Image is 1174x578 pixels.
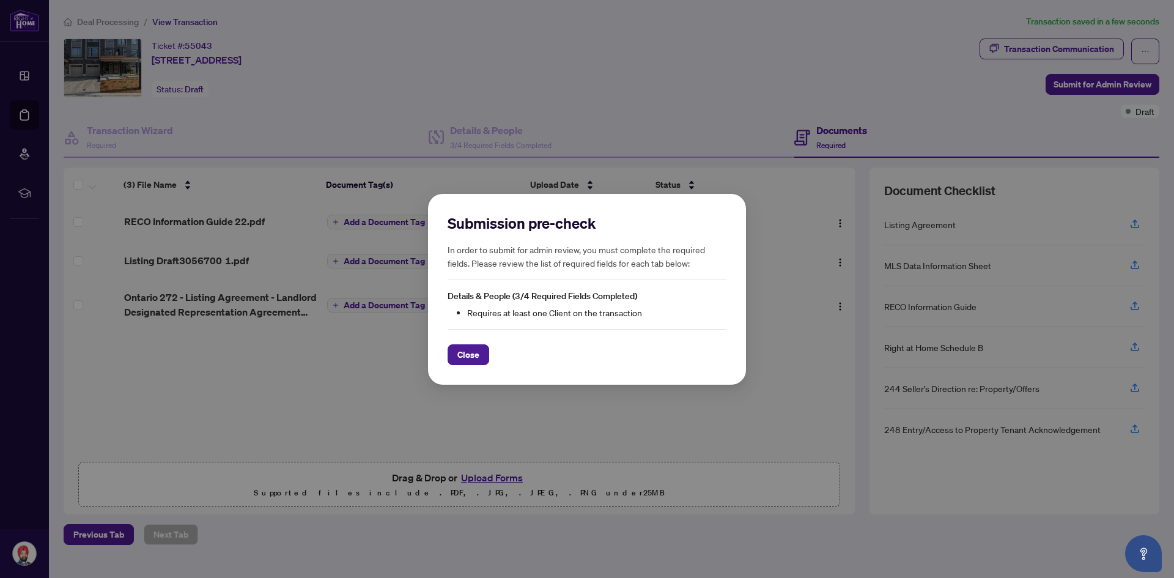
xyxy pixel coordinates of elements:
[448,291,637,302] span: Details & People (3/4 Required Fields Completed)
[448,213,726,233] h2: Submission pre-check
[1125,535,1162,572] button: Open asap
[448,344,489,365] button: Close
[448,243,726,270] h5: In order to submit for admin review, you must complete the required fields. Please review the lis...
[467,305,726,319] li: Requires at least one Client on the transaction
[457,344,479,364] span: Close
